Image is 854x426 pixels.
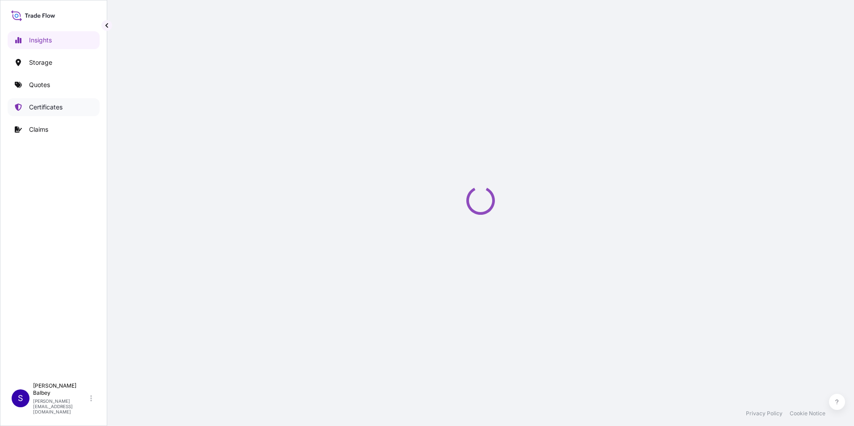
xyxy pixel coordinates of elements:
p: Claims [29,125,48,134]
p: Storage [29,58,52,67]
a: Claims [8,121,100,138]
a: Insights [8,31,100,49]
p: [PERSON_NAME] Balbey [33,382,88,397]
a: Cookie Notice [790,410,825,417]
a: Quotes [8,76,100,94]
p: Insights [29,36,52,45]
a: Certificates [8,98,100,116]
p: [PERSON_NAME][EMAIL_ADDRESS][DOMAIN_NAME] [33,398,88,414]
a: Privacy Policy [746,410,783,417]
p: Quotes [29,80,50,89]
span: S [18,394,23,403]
a: Storage [8,54,100,71]
p: Certificates [29,103,63,112]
